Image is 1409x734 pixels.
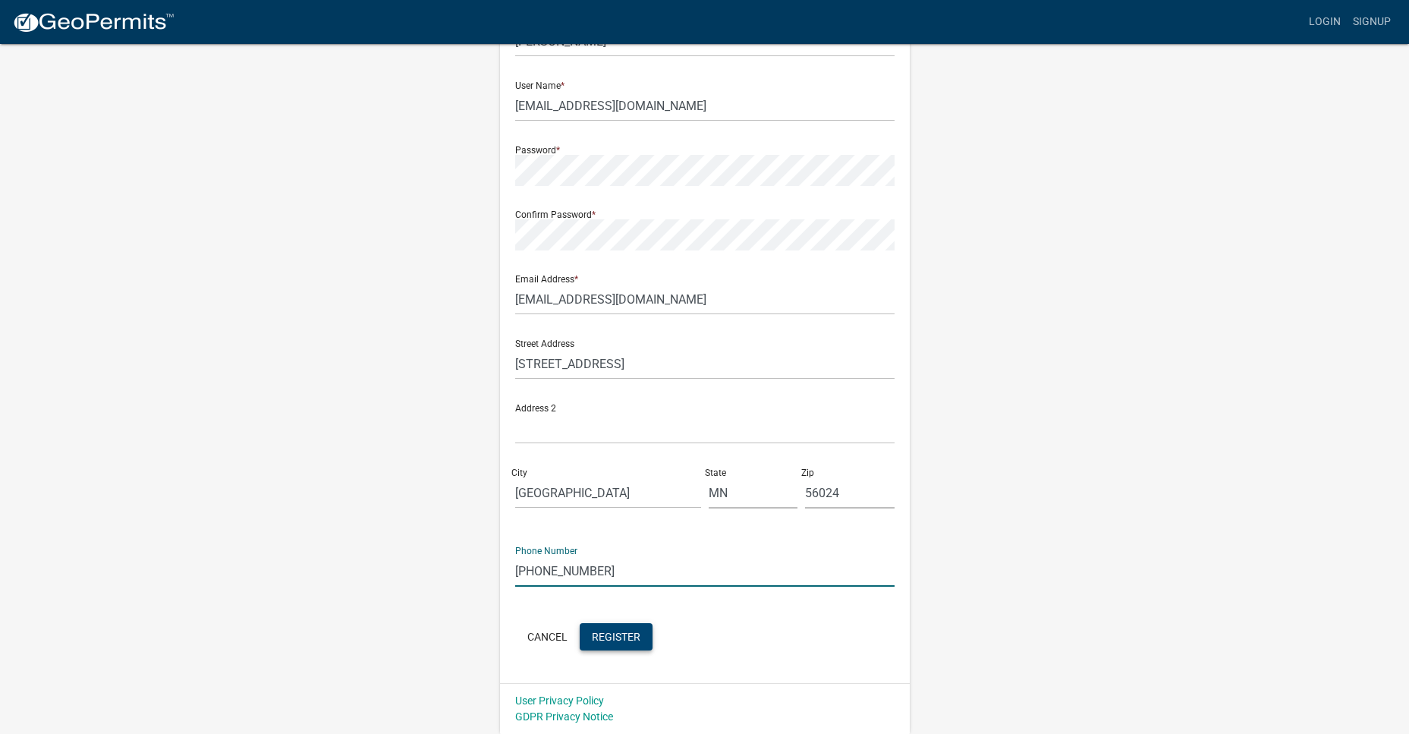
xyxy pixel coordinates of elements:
[580,623,653,651] button: Register
[592,630,640,642] span: Register
[515,623,580,651] button: Cancel
[515,695,604,707] a: User Privacy Policy
[515,710,613,723] a: GDPR Privacy Notice
[1347,8,1397,36] a: Signup
[1303,8,1347,36] a: Login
